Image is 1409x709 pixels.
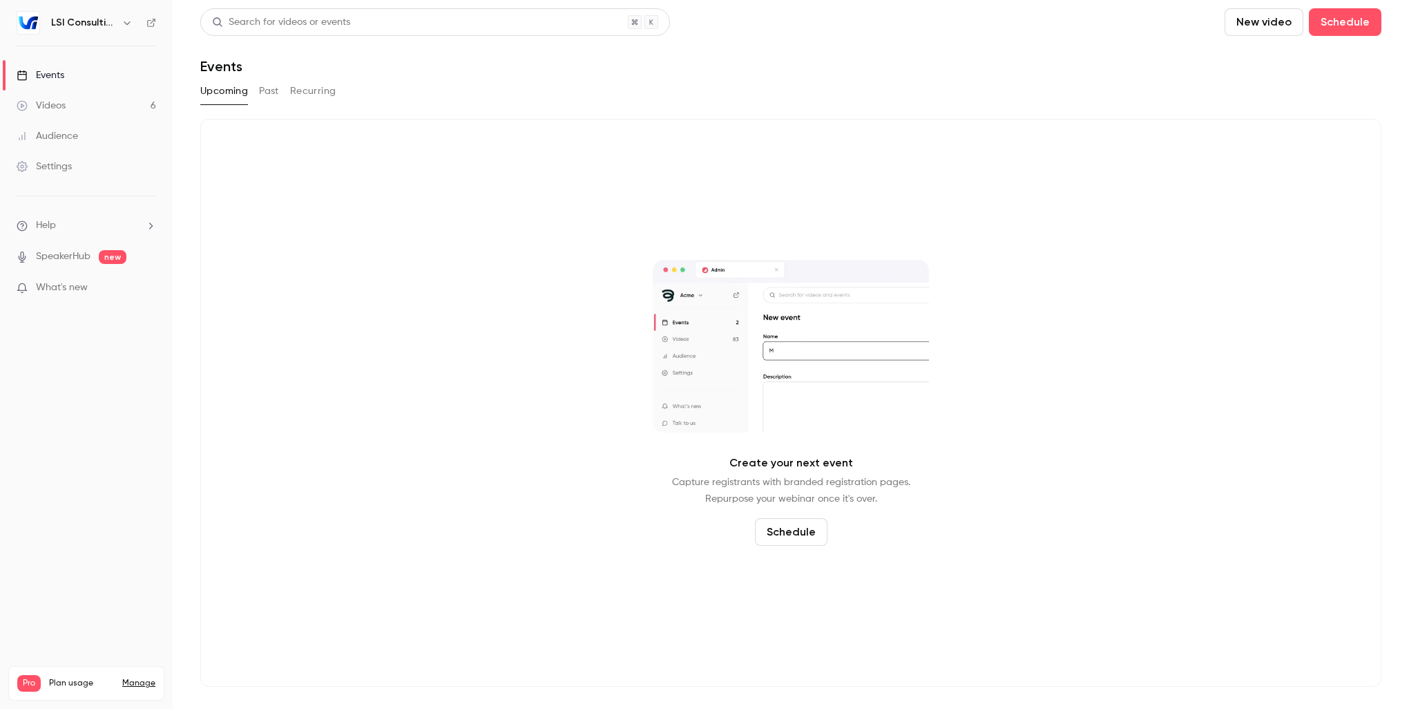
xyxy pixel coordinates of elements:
span: Plan usage [49,678,114,689]
div: Audience [17,129,78,143]
iframe: Noticeable Trigger [140,282,156,294]
button: Past [259,80,279,102]
a: SpeakerHub [36,249,90,264]
div: Settings [17,160,72,173]
span: Help [36,218,56,233]
h6: LSI Consulting [51,16,116,30]
span: Pro [17,675,41,692]
img: LSI Consulting [17,12,39,34]
a: Manage [122,678,155,689]
li: help-dropdown-opener [17,218,156,233]
button: Upcoming [200,80,248,102]
h1: Events [200,58,242,75]
div: Events [17,68,64,82]
p: Create your next event [729,455,853,471]
button: New video [1225,8,1303,36]
button: Schedule [1309,8,1381,36]
button: Recurring [290,80,336,102]
div: Search for videos or events [212,15,350,30]
span: What's new [36,281,88,295]
div: Videos [17,99,66,113]
span: new [99,250,126,264]
p: Capture registrants with branded registration pages. Repurpose your webinar once it's over. [672,474,910,507]
button: Schedule [755,518,827,546]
